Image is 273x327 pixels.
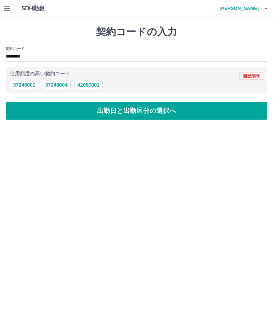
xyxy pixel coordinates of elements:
[10,81,38,89] button: 37248001
[240,72,263,80] button: 履歴削除
[10,71,70,76] p: 使用頻度の高い契約コード
[42,81,70,89] button: 37248004
[6,26,267,38] h1: 契約コードの入力
[74,81,103,89] button: 42007001
[6,102,267,120] button: 出勤日と出勤区分の選択へ
[6,46,25,51] h2: 契約コード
